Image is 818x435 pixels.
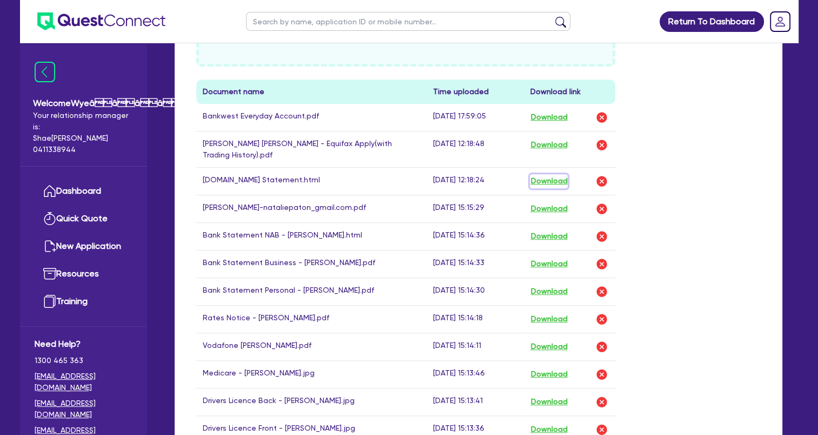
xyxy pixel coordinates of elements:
td: [PERSON_NAME] [PERSON_NAME] - Equifax Apply(with Trading History).pdf [196,131,427,167]
button: Download [530,138,568,152]
button: Download [530,395,568,409]
td: [DATE] 12:18:24 [427,167,523,195]
button: Download [530,110,568,124]
img: delete-icon [595,111,608,124]
button: Download [530,202,568,216]
td: [DATE] 15:13:46 [427,360,523,388]
button: Download [530,285,568,299]
a: Dropdown toggle [766,8,794,36]
a: Return To Dashboard [660,11,764,32]
span: Need Help? [35,338,132,351]
img: delete-icon [595,175,608,188]
th: Download link [523,80,615,104]
td: [DATE] 17:59:05 [427,104,523,131]
button: Download [530,340,568,354]
img: quest-connect-logo-blue [37,12,165,30]
img: delete-icon [595,230,608,243]
td: [DATE] 15:14:11 [427,333,523,360]
button: Download [530,312,568,326]
th: Document name [196,80,427,104]
button: Download [530,229,568,243]
td: Bank Statement NAB - [PERSON_NAME].html [196,222,427,250]
a: Training [35,288,132,315]
td: [DATE] 15:14:18 [427,305,523,333]
img: resources [43,267,56,280]
a: Resources [35,260,132,288]
img: delete-icon [595,139,608,151]
td: Bank Statement Business - [PERSON_NAME].pdf [196,250,427,278]
td: [DATE] 15:14:30 [427,278,523,305]
td: Bank Statement Personal - [PERSON_NAME].pdf [196,278,427,305]
button: Download [530,174,568,188]
td: Medicare - [PERSON_NAME].jpg [196,360,427,388]
a: Quick Quote [35,205,132,233]
img: delete-icon [595,368,608,381]
img: delete-icon [595,313,608,326]
img: delete-icon [595,285,608,298]
th: Time uploaded [427,80,523,104]
input: Search by name, application ID or mobile number... [246,12,570,31]
a: Dashboard [35,177,132,205]
button: Download [530,367,568,381]
img: icon-menu-close [35,62,55,82]
img: training [43,295,56,308]
a: New Application [35,233,132,260]
td: Rates Notice - [PERSON_NAME].pdf [196,305,427,333]
td: [DATE] 15:15:29 [427,195,523,222]
td: Vodafone [PERSON_NAME].pdf [196,333,427,360]
td: [DATE] 15:14:33 [427,250,523,278]
td: [DATE] 15:14:36 [427,222,523,250]
td: [PERSON_NAME]-nataliepaton_gmail.com.pdf [196,195,427,222]
img: delete-icon [595,396,608,408]
img: delete-icon [595,258,608,271]
td: [DOMAIN_NAME] Statement.html [196,167,427,195]
td: Bankwest Everyday Account.pdf [196,104,427,131]
a: [EMAIL_ADDRESS][DOMAIN_NAME] [35,371,132,393]
td: [DATE] 12:18:48 [427,131,523,167]
span: Your relationship manager is: Shae [PERSON_NAME] 0411338944 [33,110,134,155]
button: Download [530,257,568,271]
span: 1300 465 363 [35,355,132,366]
td: [DATE] 15:13:41 [427,388,523,416]
img: delete-icon [595,202,608,215]
span: Welcome Wyeââââ [33,97,134,110]
a: [EMAIL_ADDRESS][DOMAIN_NAME] [35,398,132,420]
img: delete-icon [595,340,608,353]
img: new-application [43,240,56,253]
img: quick-quote [43,212,56,225]
td: Drivers Licence Back - [PERSON_NAME].jpg [196,388,427,416]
